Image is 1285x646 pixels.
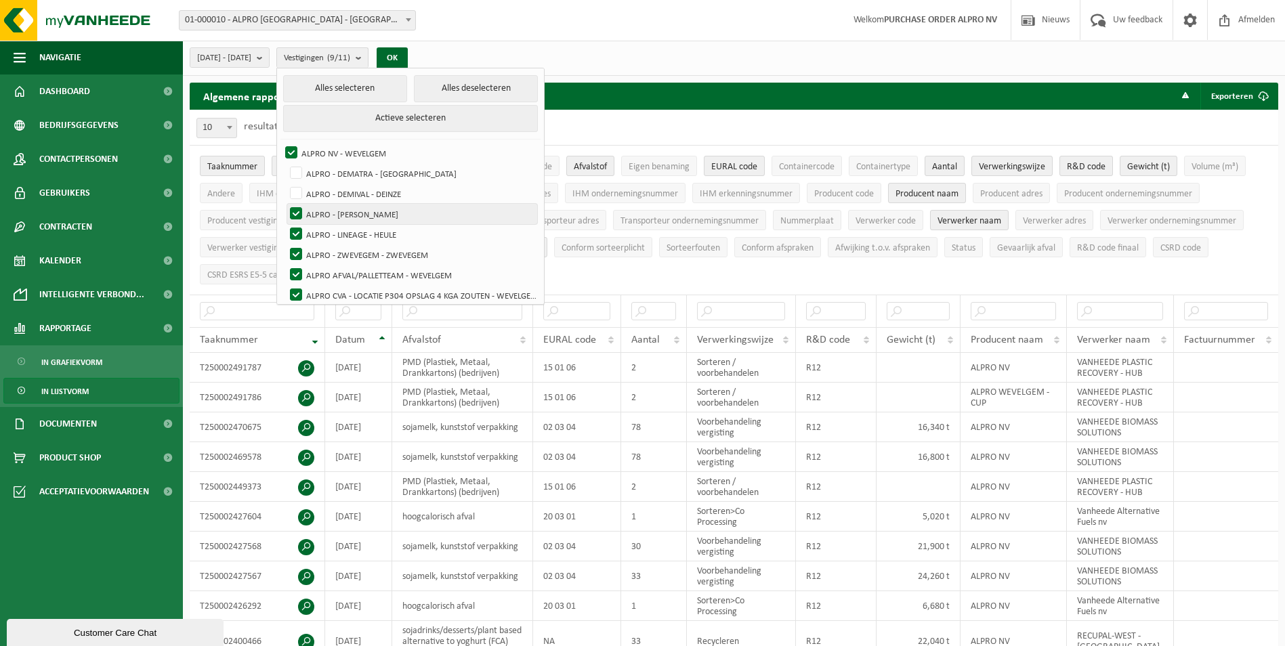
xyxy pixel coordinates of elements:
td: 24,260 t [877,561,961,591]
span: In lijstvorm [41,379,89,404]
button: AndereAndere: Activate to sort [200,183,243,203]
button: IHM erkenningsnummerIHM erkenningsnummer: Activate to sort [692,183,800,203]
td: ALPRO NV [961,561,1066,591]
button: Afwijking t.o.v. afsprakenAfwijking t.o.v. afspraken: Activate to sort [828,237,938,257]
td: ALPRO NV [961,472,1066,502]
td: R12 [796,561,876,591]
td: Sorteren / voorbehandelen [687,383,796,412]
td: Sorteren>Co Processing [687,502,796,532]
td: 15 01 06 [533,353,621,383]
span: CSRD code [1160,243,1201,253]
td: T250002427567 [190,561,325,591]
td: Voorbehandeling vergisting [687,442,796,472]
span: Contracten [39,210,92,244]
span: CSRD ESRS E5-5 categorie [207,270,306,280]
td: VANHEEDE BIOMASS SOLUTIONS [1067,412,1175,442]
a: In lijstvorm [3,378,180,404]
span: Navigatie [39,41,81,74]
td: Vanheede Alternative Fuels nv [1067,591,1175,621]
button: R&D codeR&amp;D code: Activate to sort [1059,156,1113,176]
td: R12 [796,591,876,621]
span: Transporteur adres [526,216,599,226]
td: R12 [796,532,876,561]
span: IHM code [257,189,294,199]
label: ALPRO - DEMATRA - [GEOGRAPHIC_DATA] [287,163,537,184]
td: T250002469578 [190,442,325,472]
span: [DATE] - [DATE] [197,48,251,68]
span: Volume (m³) [1192,162,1238,172]
button: ContainertypeContainertype: Activate to sort [849,156,918,176]
span: Verwerker adres [1023,216,1086,226]
button: Gevaarlijk afval : Activate to sort [990,237,1063,257]
td: T250002427604 [190,502,325,532]
td: Voorbehandeling vergisting [687,412,796,442]
h2: Algemene rapportering [190,83,325,110]
span: Verwerker code [856,216,916,226]
button: Gewicht (t)Gewicht (t): Activate to sort [1120,156,1177,176]
span: Producent naam [896,189,959,199]
td: sojamelk, kunststof verpakking [392,442,532,472]
td: hoogcalorisch afval [392,502,532,532]
button: Verwerker ondernemingsnummerVerwerker ondernemingsnummer: Activate to sort [1100,210,1244,230]
td: ALPRO NV [961,502,1066,532]
span: Intelligente verbond... [39,278,144,311]
button: Verwerker vestigingsnummerVerwerker vestigingsnummer: Activate to sort [200,237,326,257]
span: Taaknummer [207,162,257,172]
td: VANHEEDE PLASTIC RECOVERY - HUB [1067,353,1175,383]
label: ALPRO CVA - LOCATIE P304 OPSLAG 4 KGA ZOUTEN - WEVELGEM [287,285,537,305]
td: T250002449373 [190,472,325,502]
td: 30 [621,532,687,561]
span: Nummerplaat [780,216,834,226]
span: In grafiekvorm [41,349,102,375]
td: 20 03 01 [533,591,621,621]
td: 1 [621,591,687,621]
span: Producent ondernemingsnummer [1064,189,1192,199]
span: Producent vestigingsnummer [207,216,318,226]
td: T250002427568 [190,532,325,561]
td: T250002426292 [190,591,325,621]
span: Transporteur ondernemingsnummer [620,216,759,226]
span: Acceptatievoorwaarden [39,475,149,509]
td: [DATE] [325,383,392,412]
span: Documenten [39,407,97,441]
strong: PURCHASE ORDER ALPRO NV [884,15,997,25]
td: [DATE] [325,412,392,442]
td: T250002491786 [190,383,325,412]
td: Vanheede Alternative Fuels nv [1067,502,1175,532]
td: 15 01 06 [533,472,621,502]
label: ALPRO - DEMIVAL - DEINZE [287,184,537,204]
td: R12 [796,353,876,383]
span: Afvalstof [574,162,607,172]
span: R&D code [806,335,850,345]
td: 16,800 t [877,442,961,472]
label: ALPRO - [PERSON_NAME] [287,204,537,224]
td: ALPRO NV [961,591,1066,621]
span: R&D code finaal [1077,243,1139,253]
button: EURAL codeEURAL code: Activate to sort [704,156,765,176]
span: Product Shop [39,441,101,475]
td: hoogcalorisch afval [392,591,532,621]
button: Producent vestigingsnummerProducent vestigingsnummer: Activate to sort [200,210,326,230]
button: IHM codeIHM code: Activate to sort [249,183,301,203]
span: Andere [207,189,235,199]
td: [DATE] [325,472,392,502]
td: PMD (Plastiek, Metaal, Drankkartons) (bedrijven) [392,383,532,412]
td: VANHEEDE BIOMASS SOLUTIONS [1067,532,1175,561]
button: AfvalstofAfvalstof: Activate to sort [566,156,614,176]
td: 02 03 04 [533,412,621,442]
span: Conform afspraken [742,243,814,253]
span: Verwerker naam [1077,335,1150,345]
span: Afvalstof [402,335,441,345]
span: Gewicht (t) [887,335,935,345]
td: R12 [796,442,876,472]
span: Verwerker ondernemingsnummer [1108,216,1236,226]
button: CSRD ESRS E5-5 categorieCSRD ESRS E5-5 categorie: Activate to sort [200,264,313,284]
span: Kalender [39,244,81,278]
td: R12 [796,383,876,412]
span: Aantal [631,335,660,345]
td: 15 01 06 [533,383,621,412]
td: 6,680 t [877,591,961,621]
button: Vestigingen(9/11) [276,47,368,68]
button: SorteerfoutenSorteerfouten: Activate to sort [659,237,728,257]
